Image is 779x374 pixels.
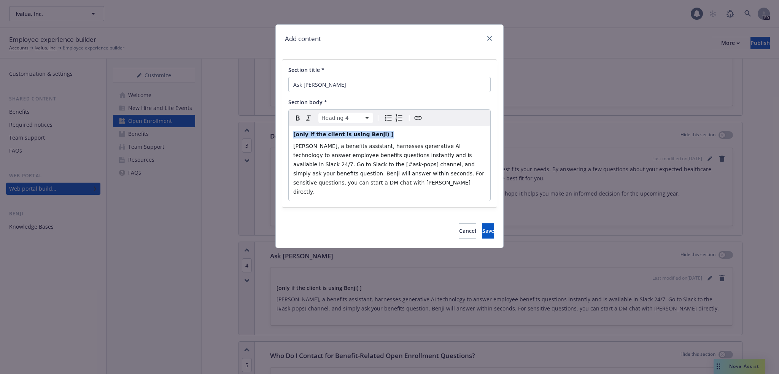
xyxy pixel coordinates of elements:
[459,223,476,239] button: Cancel
[293,143,486,195] span: [PERSON_NAME], a benefits assistant, harnesses generative AI technology to answer employee benefi...
[482,223,494,239] button: Save
[383,113,404,123] div: toggle group
[303,113,314,123] button: Italic
[293,131,394,137] span: [only if the client is using Benji) ]
[293,113,303,123] button: Bold
[383,113,394,123] button: Bulleted list
[459,227,476,234] span: Cancel
[482,227,494,234] span: Save
[318,113,373,123] button: Block type
[288,77,491,92] input: Add title here
[288,99,327,106] span: Section body *
[413,113,423,123] button: Create link
[285,34,321,44] h1: Add content
[485,34,494,43] a: close
[394,113,404,123] button: Numbered list
[289,126,490,201] div: editable markdown
[288,66,324,73] span: Section title *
